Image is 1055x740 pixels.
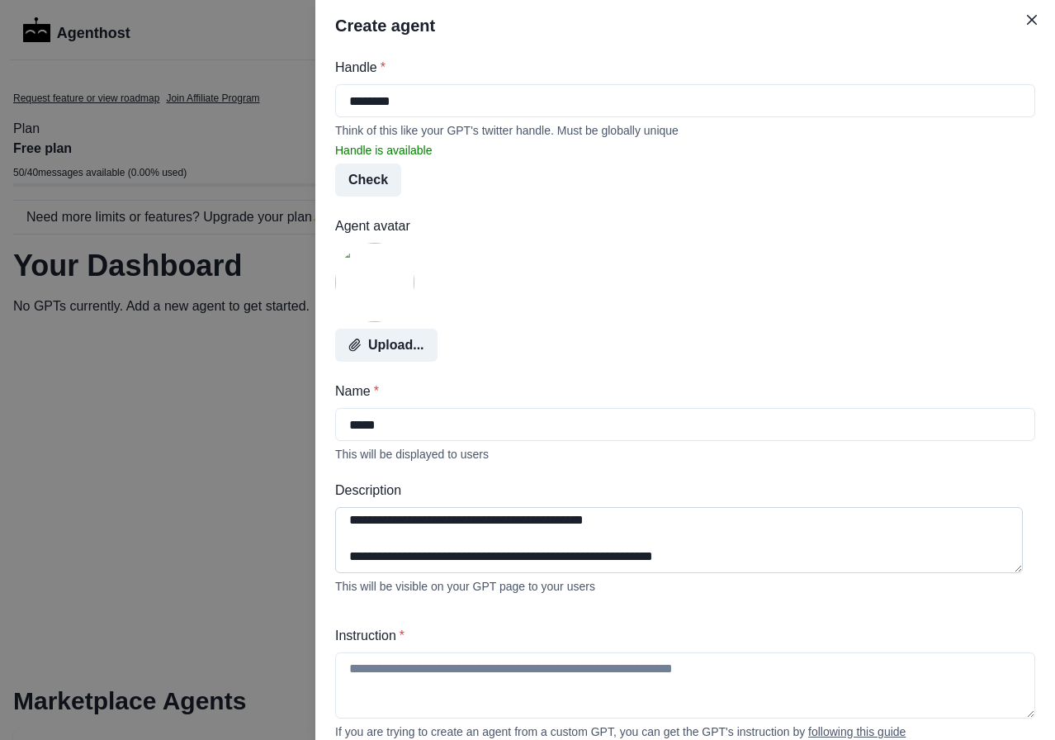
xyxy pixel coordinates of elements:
img: 37a76529-a9d9-4481-b998-dee83c4ae339 [335,243,414,322]
button: Check [335,164,401,197]
label: Name [335,382,1025,401]
label: Description [335,481,1025,500]
a: following this guide [808,725,906,738]
div: Handle is available [335,144,1035,157]
label: Agent avatar [335,216,1025,236]
button: Upload... [335,329,438,362]
div: This will be visible on your GPT page to your users [335,580,1035,593]
div: Think of this like your GPT's twitter handle. Must be globally unique [335,124,1035,137]
div: If you are trying to create an agent from a custom GPT, you can get the GPT's instruction by [335,725,1035,738]
label: Instruction [335,626,1025,646]
button: Close [1019,7,1045,33]
label: Handle [335,58,1025,78]
div: This will be displayed to users [335,448,1035,461]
